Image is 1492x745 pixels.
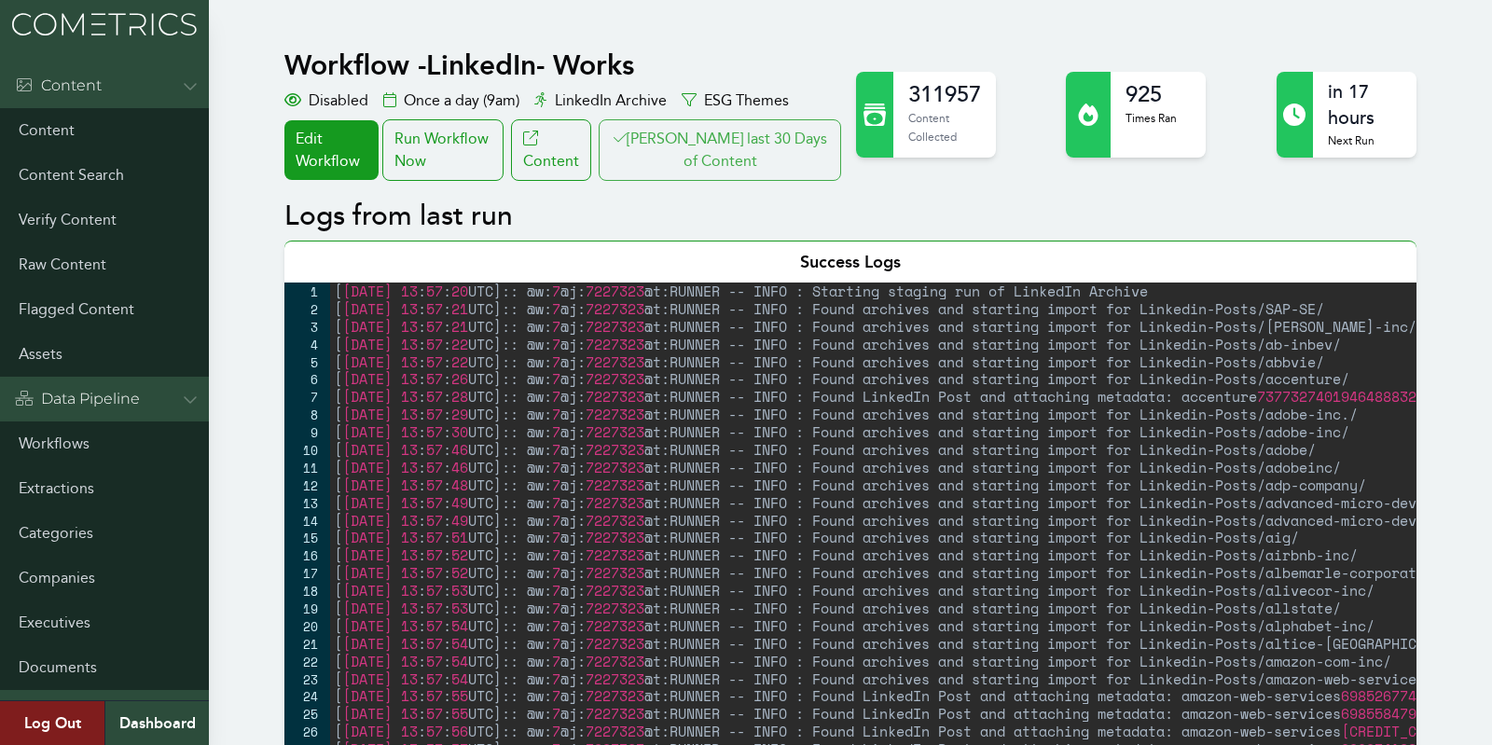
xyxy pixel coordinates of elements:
[284,48,845,82] h1: Workflow - LinkedIn- Works
[284,529,330,546] div: 15
[284,300,330,318] div: 2
[284,723,330,740] div: 26
[284,687,330,705] div: 24
[284,600,330,617] div: 19
[284,546,330,564] div: 16
[284,617,330,635] div: 20
[284,353,330,371] div: 5
[284,283,330,300] div: 1
[599,119,841,181] button: [PERSON_NAME] last 30 Days of Content
[284,241,1416,283] div: Success Logs
[284,388,330,406] div: 7
[15,388,140,410] div: Data Pipeline
[284,635,330,653] div: 21
[284,318,330,336] div: 3
[284,200,1416,233] h2: Logs from last run
[284,653,330,670] div: 22
[284,423,330,441] div: 9
[284,582,330,600] div: 18
[284,705,330,723] div: 25
[104,701,209,745] a: Dashboard
[284,406,330,423] div: 8
[1126,79,1177,109] h2: 925
[284,90,368,112] div: Disabled
[1328,79,1401,131] h2: in 17 hours
[908,79,981,109] h2: 311957
[284,476,330,494] div: 12
[284,370,330,388] div: 6
[1328,131,1401,150] p: Next Run
[284,120,378,180] a: Edit Workflow
[284,512,330,530] div: 14
[284,459,330,476] div: 11
[284,494,330,512] div: 13
[383,90,519,112] div: Once a day (9am)
[1126,109,1177,128] p: Times Ran
[382,119,504,181] div: Run Workflow Now
[511,119,591,181] a: Content
[682,90,789,112] div: ESG Themes
[15,75,102,97] div: Content
[284,670,330,688] div: 23
[284,336,330,353] div: 4
[284,441,330,459] div: 10
[284,564,330,582] div: 17
[908,109,981,145] p: Content Collected
[534,90,667,112] div: LinkedIn Archive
